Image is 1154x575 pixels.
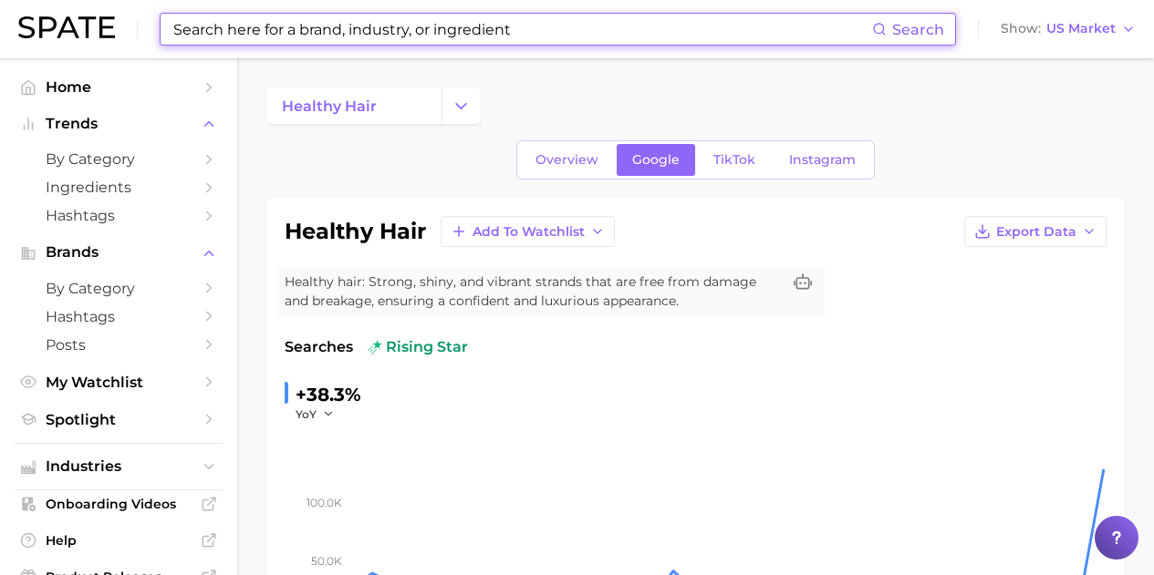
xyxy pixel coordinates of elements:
span: US Market [1046,24,1116,34]
span: Spotlight [46,411,192,428]
span: YoY [296,406,317,422]
span: Add to Watchlist [473,224,585,240]
a: Ingredients [15,173,223,201]
a: Help [15,527,223,554]
button: YoY [296,406,335,422]
button: Change Category [442,87,481,124]
span: healthy hair [282,98,377,115]
a: by Category [15,145,223,173]
span: Ingredients [46,179,192,196]
span: Industries [46,458,192,475]
button: Industries [15,453,223,480]
span: Home [46,78,192,96]
h1: healthy hair [285,221,426,242]
div: +38.3% [296,380,361,409]
span: Onboarding Videos [46,496,192,512]
button: ShowUS Market [996,17,1140,41]
span: Help [46,532,192,549]
input: Search here for a brand, industry, or ingredient [172,14,872,45]
a: Google [617,144,695,176]
span: Search [892,21,944,38]
span: Export Data [996,224,1076,240]
a: TikTok [698,144,771,176]
span: Instagram [789,152,856,168]
span: Trends [46,116,192,132]
tspan: 50.0k [311,554,342,568]
a: Posts [15,331,223,359]
span: Overview [535,152,598,168]
button: Add to Watchlist [441,216,615,247]
a: healthy hair [266,87,442,124]
a: by Category [15,274,223,303]
a: Hashtags [15,201,223,230]
button: Brands [15,239,223,266]
a: Instagram [774,144,871,176]
tspan: 100.0k [307,496,342,509]
span: Hashtags [46,207,192,224]
a: My Watchlist [15,368,223,396]
span: Google [632,152,680,168]
img: SPATE [18,16,115,38]
button: Export Data [964,216,1107,247]
span: Searches [285,336,353,358]
span: Hashtags [46,308,192,325]
span: Brands [46,244,192,261]
span: My Watchlist [46,374,192,391]
a: Onboarding Videos [15,490,223,518]
span: Posts [46,336,192,354]
span: Show [1001,24,1041,34]
span: Healthy hair: Strong, shiny, and vibrant strands that are free from damage and breakage, ensuring... [285,272,781,311]
a: Spotlight [15,406,223,434]
span: TikTok [713,152,755,168]
span: by Category [46,280,192,297]
img: rising star [368,340,382,354]
span: rising star [368,336,468,358]
a: Overview [520,144,614,176]
span: by Category [46,150,192,168]
a: Hashtags [15,303,223,331]
button: Trends [15,110,223,138]
a: Home [15,73,223,101]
